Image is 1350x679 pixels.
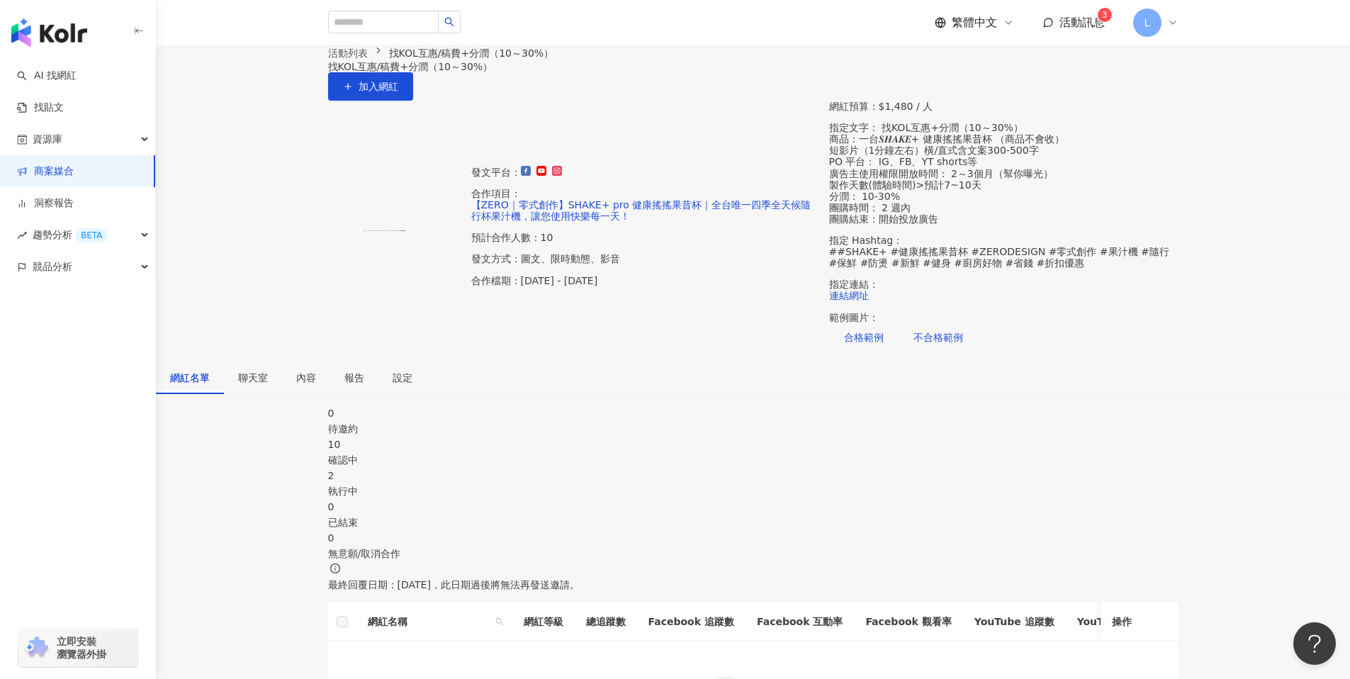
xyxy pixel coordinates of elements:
[844,332,884,343] span: 合格範例
[17,230,27,240] span: rise
[1144,15,1150,30] span: L
[328,452,1179,468] div: 確認中
[854,602,962,641] th: Facebook 觀看率
[471,199,821,222] a: 【ZERO｜零式創作】SHAKE+ pro 健康搖搖果昔杯｜全台唯一四季全天候隨行杯果汁機，讓您使用快樂每一天！
[829,101,1179,112] p: 網紅預算：$1,480 / 人
[17,69,77,83] a: searchAI 找網紅
[18,629,137,667] a: chrome extension立即安裝 瀏覽器外掛
[324,230,467,231] img: 【ZERO｜零式創作】SHAKE+ pro 健康搖搖果昔杯｜全台唯一四季全天候隨行杯果汁機，讓您使用快樂每一天！
[17,164,74,179] a: 商案媒合
[328,72,413,101] button: 加入網紅
[328,483,1179,499] div: 執行中
[11,18,87,47] img: logo
[829,279,1179,301] p: 指定連結：
[1101,602,1179,641] th: 操作
[359,81,398,92] span: 加入網紅
[1066,602,1169,641] th: YouTube 互動率
[296,370,316,386] div: 內容
[471,275,821,286] p: 合作檔期：[DATE] - [DATE]
[637,602,746,641] th: Facebook 追蹤數
[17,196,74,211] a: 洞察報告
[512,602,575,641] th: 網紅等級
[393,370,412,386] div: 設定
[899,323,978,352] button: 不合格範例
[829,290,869,301] a: 連結網址
[33,251,72,283] span: 競品分析
[328,61,493,72] span: 找KOL互惠/稿費+分潤（10～30%）
[495,617,504,626] span: search
[328,421,1179,437] div: 待邀約
[471,188,821,222] p: 合作項目：
[328,577,1179,593] p: 最終回覆日期：[DATE]，此日期過後將無法再發送邀請。
[1059,16,1105,29] span: 活動訊息
[913,332,963,343] span: 不合格範例
[33,219,108,251] span: 趨勢分析
[1293,622,1336,665] iframe: Help Scout Beacon - Open
[328,530,1179,546] div: 0
[238,373,268,383] span: 聊天室
[829,246,1179,269] p: ##SHAKE+ #健康搖搖果昔杯 #ZERODESIGN #零式創作 #果汁機 #隨行 #保鮮 #防燙 #新鮮 #健身 #廚房好物 #省錢 #折扣優惠
[471,253,821,264] p: 發文方式：圖文、限時動態、影音
[328,561,342,576] span: info-circle
[170,370,210,386] div: 網紅名單
[33,123,62,155] span: 資源庫
[328,499,1179,515] div: 0
[829,122,1179,225] p: 指定文字： 找KOL互惠+分潤（10～30%） 商品：一台𝑺𝑯𝑨𝑲𝑬+ 健康搖搖果昔杯 （商品不會收） 短影片（1分鐘左右）橫/直式含文案300-500字 PO 平台： IG、FB、YT sho...
[829,323,899,352] button: 合格範例
[389,47,554,59] span: 找KOL互惠/稿費+分潤（10～30%）
[368,614,490,629] span: 網紅名稱
[23,636,50,659] img: chrome extension
[963,602,1066,641] th: YouTube 追蹤數
[829,312,1179,352] p: 範例圖片：
[325,45,371,61] a: 活動列表
[328,468,1179,483] div: 2
[57,635,106,661] span: 立即安裝 瀏覽器外掛
[493,611,507,632] span: search
[1102,10,1108,20] span: 3
[471,166,821,178] p: 發文平台：
[328,437,1179,452] div: 10
[328,546,1179,561] div: 無意願/取消合作
[444,17,454,27] span: search
[17,101,64,115] a: 找貼文
[829,235,1179,269] p: 指定 Hashtag：
[75,228,108,242] div: BETA
[952,15,997,30] span: 繁體中文
[471,232,821,243] p: 預計合作人數：10
[575,602,637,641] th: 總追蹤數
[328,405,1179,421] div: 0
[746,602,854,641] th: Facebook 互動率
[1098,8,1112,22] sup: 3
[344,370,364,386] div: 報告
[328,515,1179,530] div: 已結束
